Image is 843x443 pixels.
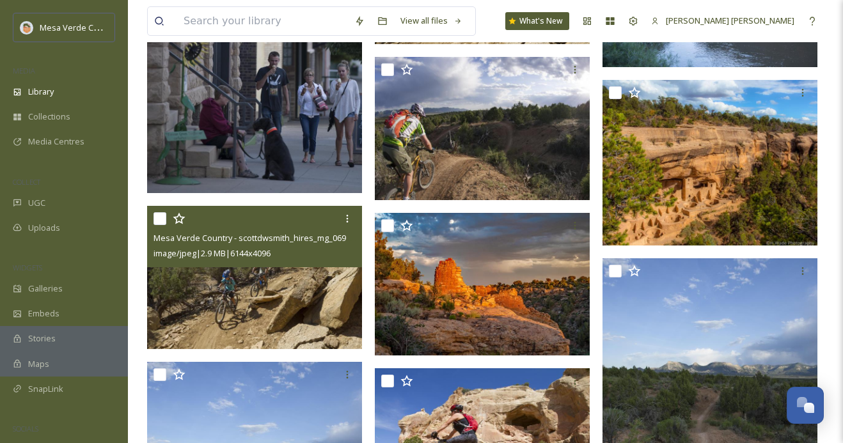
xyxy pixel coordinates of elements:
img: Mesa Verde Country - scottdwsmith_hires_mg_0699.jpg [147,206,362,349]
a: View all files [394,8,469,33]
button: Open Chat [787,387,824,424]
span: Media Centres [28,136,84,148]
span: Mesa Verde Country - scottdwsmith_hires_mg_0699.jpg [154,231,364,244]
a: What's New [505,12,569,30]
span: Embeds [28,307,59,320]
input: Search your library [177,7,348,35]
span: Mesa Verde Country [40,21,118,33]
span: Galleries [28,283,63,295]
span: [PERSON_NAME] [PERSON_NAME] [666,15,794,26]
img: MVC%20SnapSea%20logo%20%281%29.png [20,21,33,34]
span: WIDGETS [13,263,42,272]
img: Mesa Verde Country - Log (1 of 1)-4.jpg [603,80,817,245]
img: Mesa Verde Country - Hovenweep NP 2016 2.jpg [375,213,590,355]
span: SnapLink [28,383,63,395]
span: SOCIALS [13,424,38,433]
span: Stories [28,332,56,345]
span: UGC [28,197,45,209]
a: [PERSON_NAME] [PERSON_NAME] [645,8,801,33]
span: MEDIA [13,66,35,75]
span: COLLECT [13,177,40,187]
img: Patrick Allmon - scottdwsmith_hiresjh8b2773.jpg [375,57,590,200]
span: Maps [28,358,49,370]
span: image/jpeg | 2.9 MB | 6144 x 4096 [154,247,271,259]
span: Library [28,86,54,98]
span: Uploads [28,222,60,234]
span: Collections [28,111,70,123]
